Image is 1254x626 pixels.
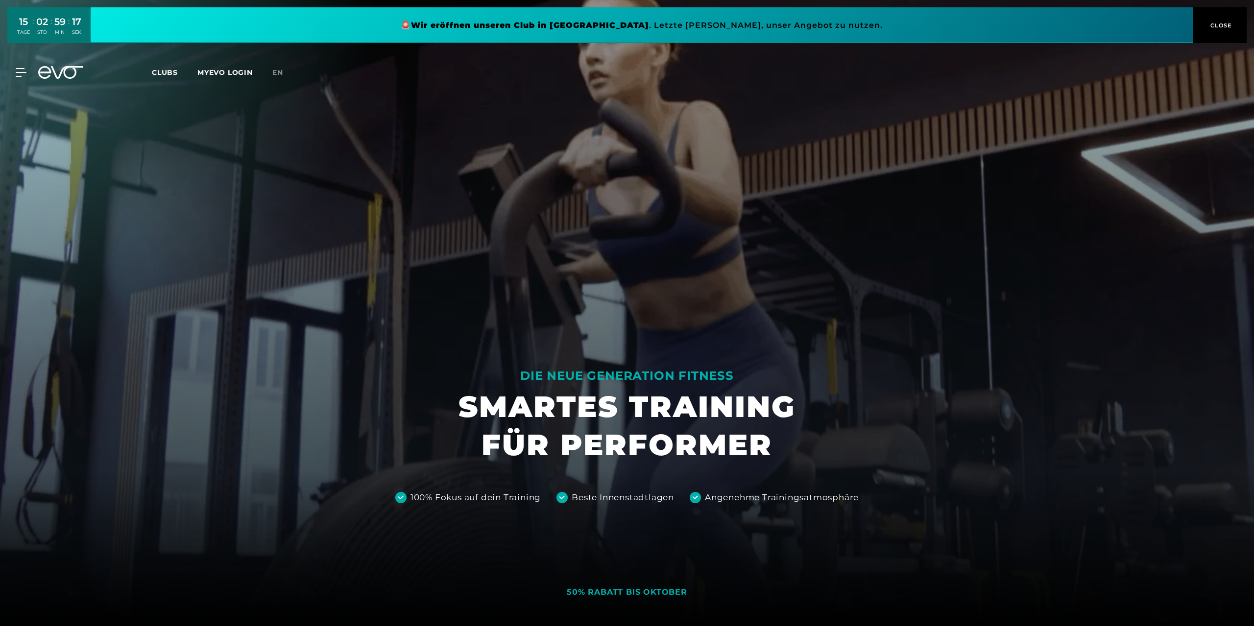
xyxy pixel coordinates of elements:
span: Clubs [152,68,178,77]
span: en [272,68,283,77]
div: : [68,16,70,42]
div: 02 [36,15,48,29]
a: Clubs [152,68,197,77]
a: MYEVO LOGIN [197,68,253,77]
div: STD [36,29,48,36]
div: MIN [54,29,66,36]
div: DIE NEUE GENERATION FITNESS [458,368,796,384]
a: en [272,67,295,78]
div: Beste Innenstadtlagen [572,491,674,504]
div: : [32,16,34,42]
div: 100% Fokus auf dein Training [410,491,541,504]
span: CLOSE [1208,21,1232,30]
div: 15 [17,15,30,29]
div: SEK [72,29,81,36]
div: 17 [72,15,81,29]
h1: SMARTES TRAINING FÜR PERFORMER [458,388,796,464]
div: TAGE [17,29,30,36]
div: 50% RABATT BIS OKTOBER [567,587,687,598]
div: : [50,16,52,42]
div: 59 [54,15,66,29]
button: CLOSE [1193,7,1247,43]
div: Angenehme Trainingsatmosphäre [705,491,859,504]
